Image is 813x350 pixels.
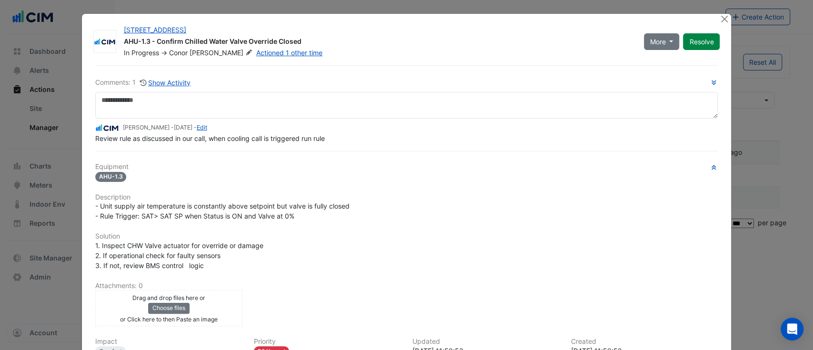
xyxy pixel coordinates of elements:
button: More [644,33,680,50]
a: Actioned 1 other time [256,49,322,57]
span: [PERSON_NAME] [190,48,254,58]
h6: Equipment [95,163,718,171]
h6: Priority [254,338,401,346]
h6: Created [571,338,718,346]
small: or Click here to then Paste an image [120,316,218,323]
span: More [650,37,666,47]
h6: Solution [95,232,718,240]
small: Drag and drop files here or [132,294,205,301]
a: Edit [197,124,207,131]
span: -> [161,49,167,57]
span: Conor [169,49,188,57]
span: - Unit supply air temperature is constantly above setpoint but valve is fully closed - Rule Trigg... [95,202,350,220]
span: 1. Inspect CHW Valve actuator for override or damage 2. If operational check for faulty sensors 3... [95,241,263,270]
img: CIM [95,123,119,133]
button: Choose files [148,303,190,313]
h6: Updated [412,338,560,346]
div: Comments: 1 [95,77,191,88]
button: Close [719,14,729,24]
button: Resolve [683,33,720,50]
button: Show Activity [140,77,191,88]
img: CIM [94,37,116,47]
span: AHU-1.3 [95,172,127,182]
span: Review rule as discussed in our call, when cooling call is triggered run rule [95,134,325,142]
h6: Attachments: 0 [95,282,718,290]
div: AHU-1.3 - Confirm Chilled Water Valve Override Closed [124,37,632,48]
span: In Progress [124,49,159,57]
div: Open Intercom Messenger [781,318,803,340]
h6: Description [95,193,718,201]
small: [PERSON_NAME] - - [123,123,207,132]
a: [STREET_ADDRESS] [124,26,186,34]
h6: Impact [95,338,242,346]
span: 2025-09-26 11:59:53 [174,124,192,131]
